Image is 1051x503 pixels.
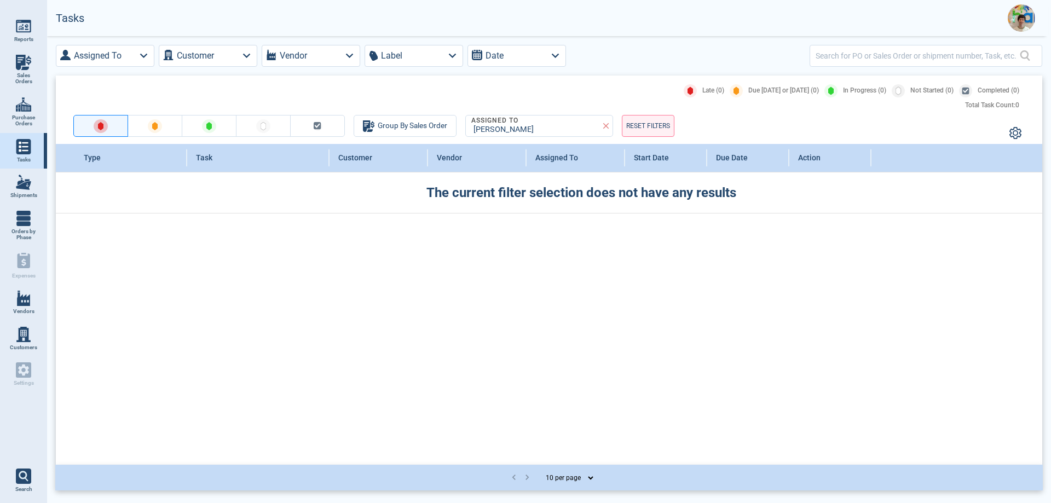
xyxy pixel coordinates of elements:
span: Vendor [437,153,462,162]
span: Action [798,153,821,162]
img: menu_icon [16,291,31,306]
img: Avatar [1008,4,1035,32]
label: Assigned To [74,48,122,63]
div: Total Task Count: 0 [965,102,1019,109]
button: Vendor [262,45,360,67]
img: menu_icon [16,55,31,70]
span: Start Date [634,153,669,162]
button: Customer [159,45,257,67]
span: Vendors [13,308,34,315]
span: Tasks [17,157,31,163]
span: Late (0) [702,87,724,95]
span: Reports [14,36,33,43]
span: Shipments [10,192,37,199]
span: Orders by Phase [9,228,38,241]
legend: Assigned To [470,117,519,125]
span: Not Started (0) [910,87,954,95]
span: In Progress (0) [843,87,886,95]
button: Group By Sales Order [354,115,457,137]
span: Assigned To [535,153,578,162]
nav: pagination navigation [507,471,534,485]
img: menu_icon [16,175,31,190]
span: Task [196,153,212,162]
label: Vendor [280,48,307,63]
span: Due [DATE] or [DATE] (0) [748,87,819,95]
button: Assigned To [56,45,154,67]
img: menu_icon [16,327,31,342]
label: Label [381,48,402,63]
span: Due Date [716,153,748,162]
span: Type [84,153,101,162]
span: Customers [10,344,37,351]
input: Search for PO or Sales Order or shipment number, Task, etc. [816,48,1020,63]
img: menu_icon [16,139,31,154]
img: menu_icon [16,97,31,112]
img: menu_icon [16,211,31,226]
span: Customer [338,153,372,162]
div: Group By Sales Order [363,119,447,132]
span: Purchase Orders [9,114,38,127]
span: Sales Orders [9,72,38,85]
span: Completed (0) [978,87,1019,95]
label: Date [486,48,504,63]
span: Search [15,486,32,493]
button: Date [467,45,566,67]
h2: Tasks [56,12,84,25]
button: Label [365,45,463,67]
button: RESET FILTERS [622,115,674,137]
div: [PERSON_NAME] [470,125,604,135]
img: menu_icon [16,19,31,34]
label: Customer [177,48,214,63]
